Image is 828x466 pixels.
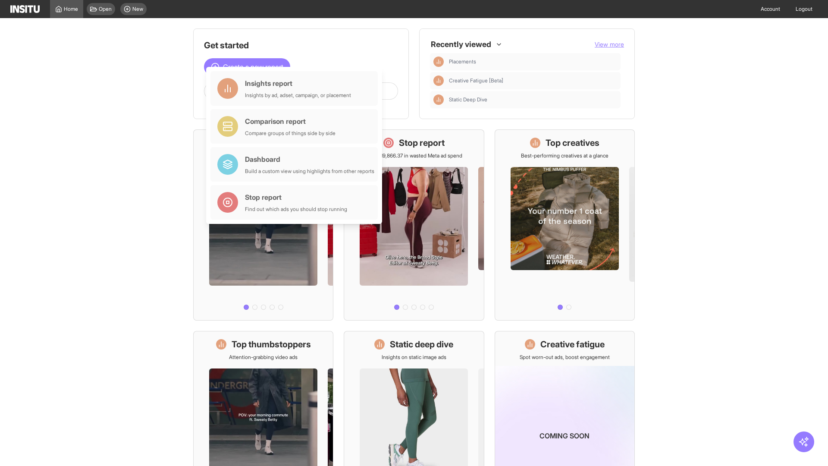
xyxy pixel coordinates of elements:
p: Save £19,866.37 in wasted Meta ad spend [365,152,462,159]
div: Insights [433,76,444,86]
h1: Top thumbstoppers [232,338,311,350]
div: Comparison report [245,116,336,126]
div: Build a custom view using highlights from other reports [245,168,374,175]
button: Create a new report [204,58,290,76]
div: Insights report [245,78,351,88]
div: Compare groups of things side by side [245,130,336,137]
p: Best-performing creatives at a glance [521,152,608,159]
h1: Static deep dive [390,338,453,350]
span: Static Deep Dive [449,96,487,103]
span: Static Deep Dive [449,96,617,103]
div: Stop report [245,192,347,202]
h1: Top creatives [546,137,599,149]
span: Placements [449,58,617,65]
span: Creative Fatigue [Beta] [449,77,617,84]
div: Insights by ad, adset, campaign, or placement [245,92,351,99]
div: Insights [433,57,444,67]
p: Attention-grabbing video ads [229,354,298,361]
span: Create a new report [223,62,283,72]
a: Top creativesBest-performing creatives at a glance [495,129,635,321]
span: View more [595,41,624,48]
span: Open [99,6,112,13]
a: What's live nowSee all active ads instantly [193,129,333,321]
div: Find out which ads you should stop running [245,206,347,213]
span: Placements [449,58,476,65]
div: Insights [433,94,444,105]
span: New [132,6,143,13]
p: Insights on static image ads [382,354,446,361]
a: Stop reportSave £19,866.37 in wasted Meta ad spend [344,129,484,321]
div: Dashboard [245,154,374,164]
span: Creative Fatigue [Beta] [449,77,503,84]
button: View more [595,40,624,49]
img: Logo [10,5,40,13]
span: Home [64,6,78,13]
h1: Stop report [399,137,445,149]
h1: Get started [204,39,398,51]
